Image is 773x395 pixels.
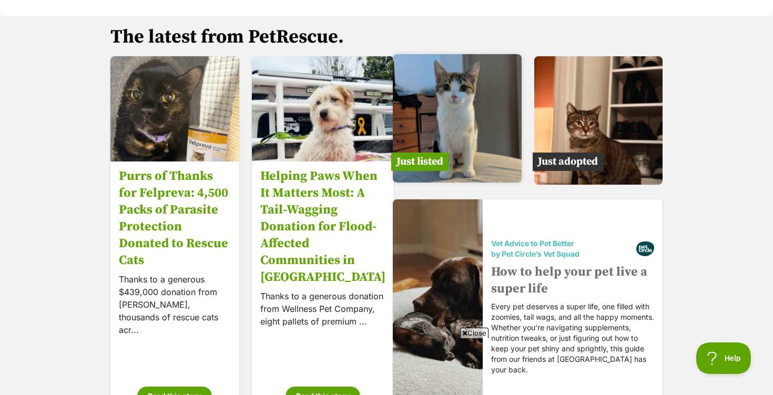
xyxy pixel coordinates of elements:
[460,328,489,338] span: Close
[491,301,654,375] p: Every pet deserves a super life, one filled with zoomies, tail wags, and all the happy moments. W...
[393,54,522,183] img: Female Domestic Short Hair (DSH) Cat
[110,27,663,48] h2: The latest from PetRescue.
[260,168,385,286] h3: Helping Paws When It Matters Most: A Tail-Wagging Donation for Flood-Affected Communities in [GEO...
[260,290,385,328] p: Thanks to a generous donation from Wellness Pet Company, eight pallets of premium ...
[491,264,654,297] h3: How to help your pet live a super life
[119,168,231,269] h3: Purrs of Thanks for Felpreva: 4,500 Packs of Parasite Protection Donated to Rescue Cats
[119,273,231,336] p: Thanks to a generous $439,000 donation from [PERSON_NAME], thousands of rescue cats acr...
[491,238,636,259] span: Vet Advice to Pet Better by Pet Circle’s Vet Squad
[533,153,603,171] span: Just adopted
[252,38,394,180] img: Helping Paws When It Matters Most: A Tail-Wagging Donation for Flood-Affected Communities in NSW
[391,153,449,171] span: Just listed
[110,45,239,174] img: Purrs of Thanks for Felpreva: 4,500 Packs of Parasite Protection Donated to Rescue Cats
[696,342,752,374] iframe: Help Scout Beacon - Open
[393,176,522,187] a: Just listed
[534,56,663,185] img: Female Domestic Short Hair (DSH) Cat
[131,342,642,390] iframe: Advertisement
